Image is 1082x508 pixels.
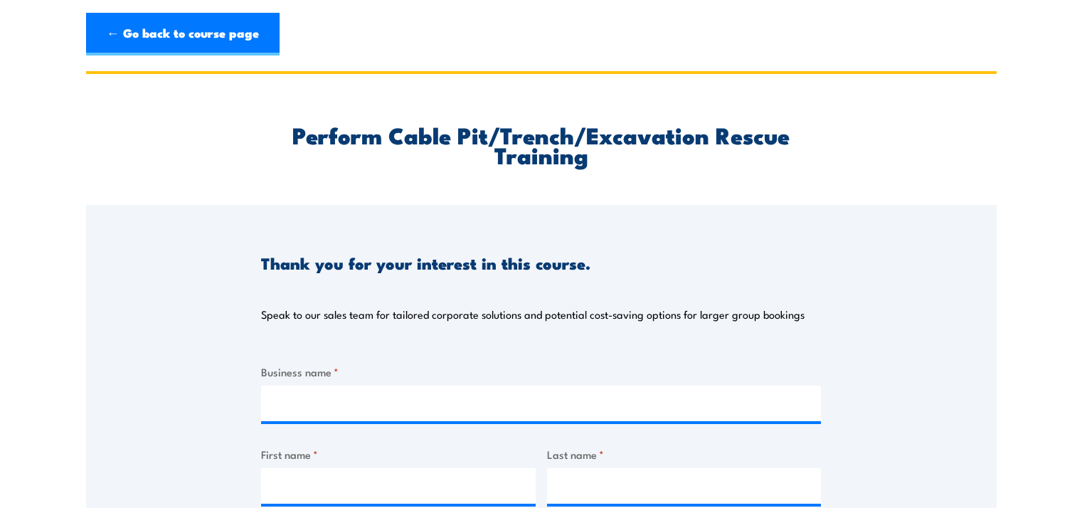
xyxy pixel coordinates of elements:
p: Speak to our sales team for tailored corporate solutions and potential cost-saving options for la... [261,307,805,322]
label: Business name [261,364,821,380]
h2: Perform Cable Pit/Trench/Excavation Rescue Training [261,125,821,164]
label: First name [261,446,536,462]
h3: Thank you for your interest in this course. [261,255,590,271]
a: ← Go back to course page [86,13,280,55]
label: Last name [547,446,822,462]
